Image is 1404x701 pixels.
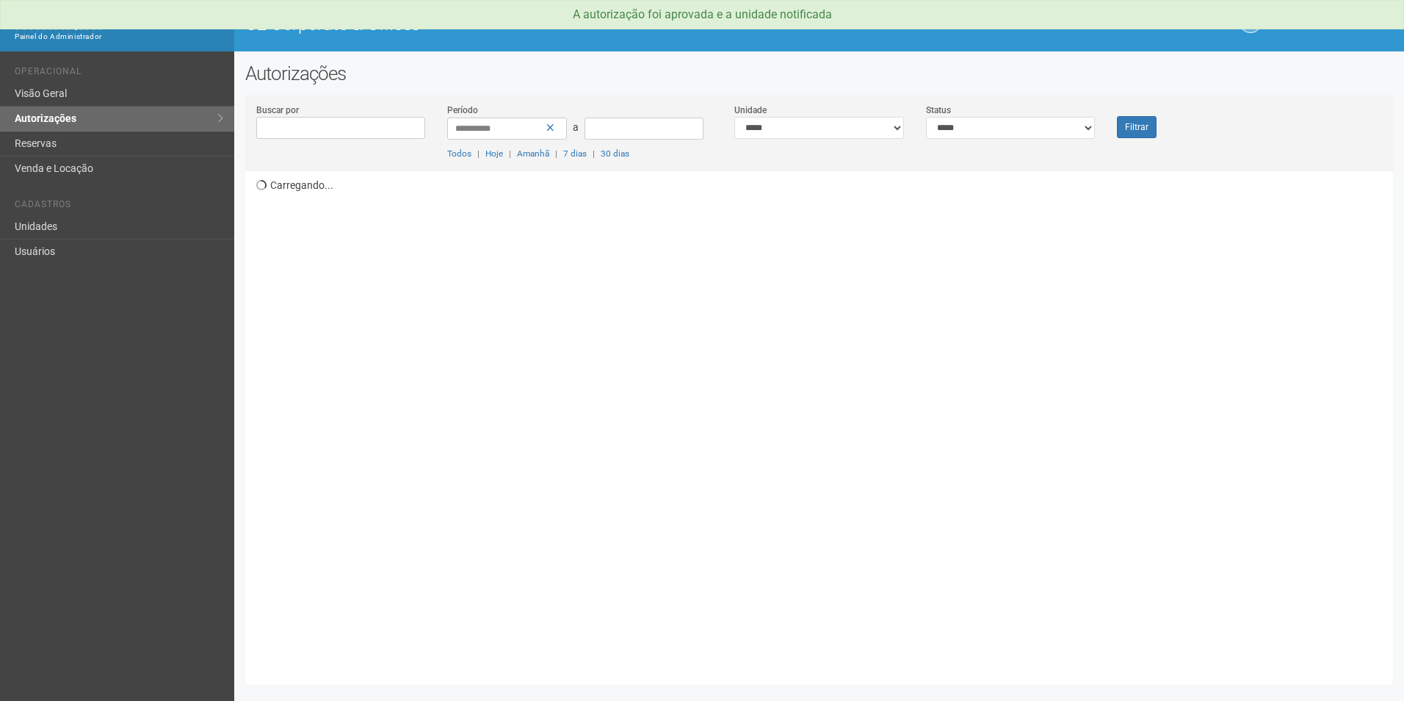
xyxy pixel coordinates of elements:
[245,62,1393,85] h2: Autorizações
[593,148,595,159] span: |
[256,171,1393,674] div: Carregando...
[447,104,478,117] label: Período
[256,104,299,117] label: Buscar por
[15,199,223,215] li: Cadastros
[15,66,223,82] li: Operacional
[555,148,557,159] span: |
[485,148,503,159] a: Hoje
[15,30,223,43] div: Painel do Administrador
[517,148,549,159] a: Amanhã
[1117,116,1157,138] button: Filtrar
[601,148,629,159] a: 30 dias
[509,148,511,159] span: |
[573,121,579,133] span: a
[734,104,767,117] label: Unidade
[245,15,808,34] h1: O2 Corporate & Offices
[563,148,587,159] a: 7 dias
[477,148,480,159] span: |
[447,148,471,159] a: Todos
[926,104,951,117] label: Status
